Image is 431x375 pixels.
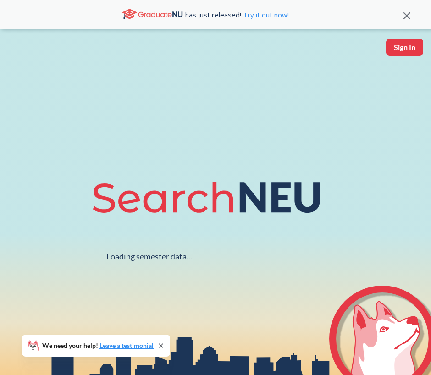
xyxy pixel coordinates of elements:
button: Sign In [386,39,423,56]
div: Loading semester data... [106,251,192,262]
a: Try it out now! [241,10,289,19]
a: sandbox logo [9,39,23,59]
span: We need your help! [42,342,154,349]
span: has just released! [185,10,289,20]
a: Leave a testimonial [99,342,154,349]
img: sandbox logo [9,39,23,56]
